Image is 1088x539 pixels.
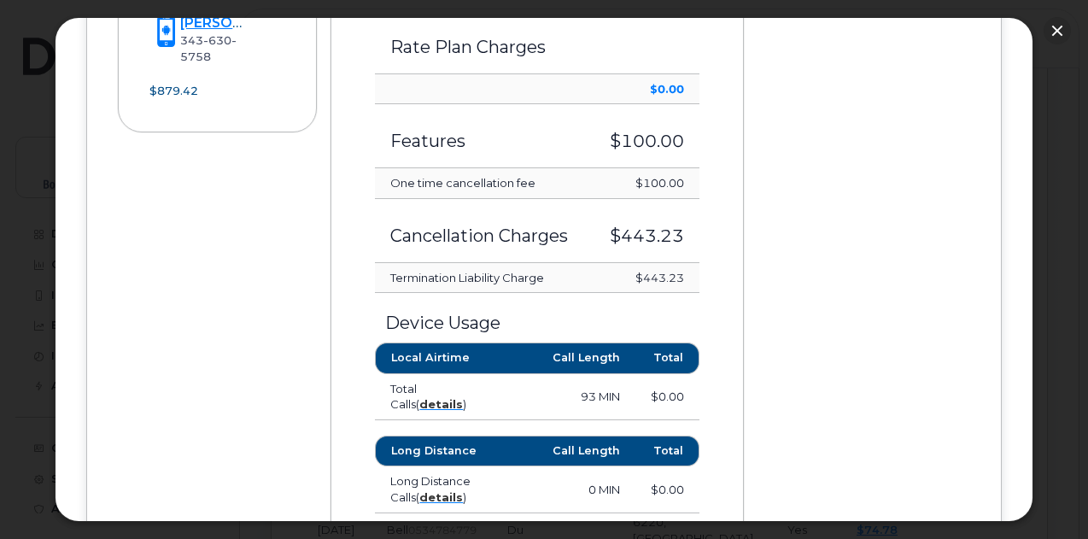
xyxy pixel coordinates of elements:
[419,490,463,504] a: details
[635,436,699,466] th: Total
[606,132,684,150] h3: $100.00
[375,263,590,294] td: Termination Liability Charge
[507,466,635,513] td: 0 MIN
[507,436,635,466] th: Call Length
[375,466,506,513] td: Long Distance Calls
[507,343,635,373] th: Call Length
[375,313,699,332] h3: Device Usage
[375,168,590,199] td: One time cancellation fee
[390,132,575,150] h3: Features
[650,82,684,96] strong: $0.00
[375,436,506,466] th: Long Distance
[416,397,466,411] span: ( )
[390,226,575,245] h3: Cancellation Charges
[375,343,506,373] th: Local Airtime
[635,466,699,513] td: $0.00
[591,263,699,294] td: $443.23
[416,490,466,504] span: ( )
[591,168,699,199] td: $100.00
[635,374,699,420] td: $0.00
[375,374,506,420] td: Total Calls
[419,397,463,411] a: details
[606,226,684,245] h3: $443.23
[507,374,635,420] td: 93 MIN
[635,343,699,373] th: Total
